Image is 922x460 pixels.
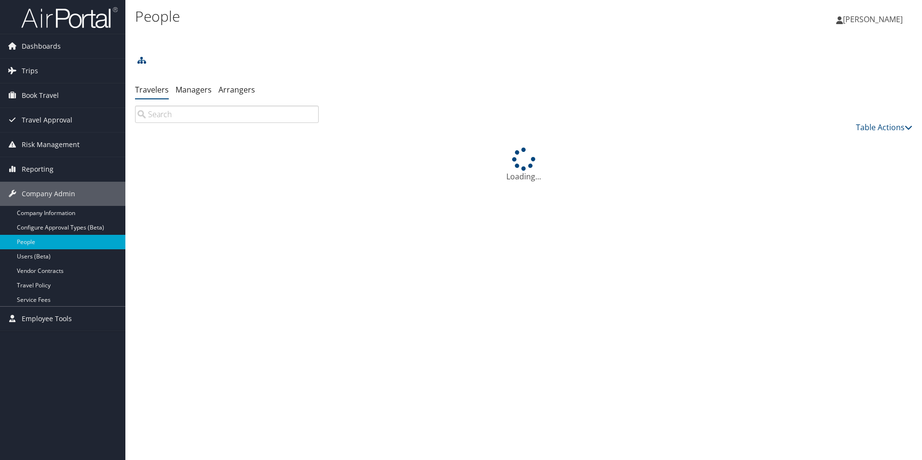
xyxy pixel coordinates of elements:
a: Table Actions [856,122,912,133]
div: Loading... [135,148,912,182]
span: [PERSON_NAME] [843,14,903,25]
span: Dashboards [22,34,61,58]
input: Search [135,106,319,123]
span: Risk Management [22,133,80,157]
a: Travelers [135,84,169,95]
span: Travel Approval [22,108,72,132]
span: Trips [22,59,38,83]
a: Managers [176,84,212,95]
h1: People [135,6,653,27]
span: Reporting [22,157,54,181]
span: Employee Tools [22,307,72,331]
span: Book Travel [22,83,59,108]
a: Arrangers [218,84,255,95]
a: [PERSON_NAME] [836,5,912,34]
span: Company Admin [22,182,75,206]
img: airportal-logo.png [21,6,118,29]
